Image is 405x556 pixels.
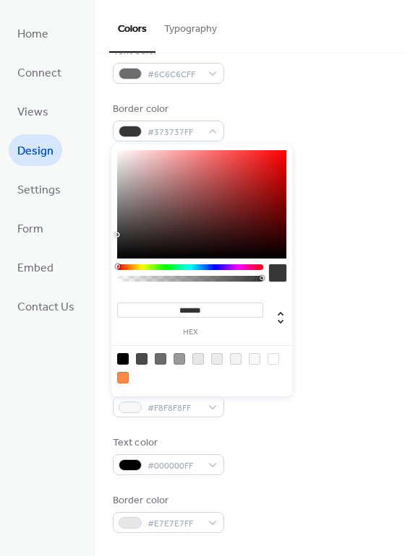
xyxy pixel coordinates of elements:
div: rgb(231, 231, 231) [192,353,204,365]
span: #E7E7E7FF [148,516,201,531]
a: Contact Us [9,290,83,322]
div: Border color [113,493,221,508]
a: Home [9,17,57,49]
div: rgb(255, 137, 70) [117,372,129,383]
span: #F8F8F8FF [148,401,201,416]
span: #373737FF [148,125,201,140]
div: Text color [113,44,221,59]
span: Settings [17,179,61,202]
div: rgb(243, 243, 243) [230,353,242,365]
div: rgb(235, 235, 235) [211,353,223,365]
span: Embed [17,257,54,280]
span: Design [17,140,54,163]
a: Settings [9,173,69,205]
span: Home [17,23,48,46]
div: rgb(255, 255, 255) [268,353,279,365]
span: #000000FF [148,459,201,474]
span: Contact Us [17,296,74,319]
div: rgb(153, 153, 153) [174,353,185,365]
div: rgb(248, 248, 248) [249,353,260,365]
div: rgb(0, 0, 0) [117,353,129,365]
span: Connect [17,62,61,85]
label: hex [117,329,263,336]
a: Connect [9,56,70,88]
a: Design [9,134,62,166]
span: Views [17,101,48,124]
a: Embed [9,251,62,283]
div: rgb(74, 74, 74) [136,353,148,365]
span: Form [17,218,43,241]
div: rgb(108, 108, 108) [155,353,166,365]
div: Text color [113,435,221,451]
div: Border color [113,102,221,117]
a: Form [9,212,52,244]
a: Views [9,95,57,127]
span: #6C6C6CFF [148,67,201,82]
